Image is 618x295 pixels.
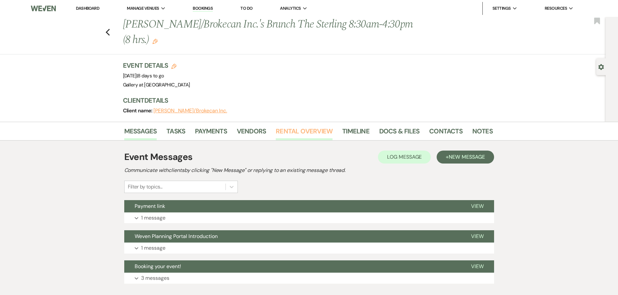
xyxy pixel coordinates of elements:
[545,5,567,12] span: Resources
[471,203,484,210] span: View
[124,166,494,174] h2: Communicate with clients by clicking "New Message" or replying to an existing message thread.
[138,73,164,79] span: 8 days to go
[124,273,494,284] button: 3 messages
[471,263,484,270] span: View
[76,6,99,11] a: Dashboard
[166,126,185,140] a: Tasks
[437,151,494,164] button: +New Message
[124,212,494,223] button: 1 message
[461,200,494,212] button: View
[135,233,218,240] span: Weven Planning Portal Introduction
[124,150,193,164] h1: Event Messages
[123,17,414,48] h1: [PERSON_NAME]/Brokecan Inc.'s Brunch The Sterling 8:30am-4:30pm (8 hrs.)
[472,126,493,140] a: Notes
[124,230,461,243] button: Weven Planning Portal Introduction
[135,203,165,210] span: Payment link
[141,214,165,222] p: 1 message
[379,126,419,140] a: Docs & Files
[141,274,169,282] p: 3 messages
[137,73,164,79] span: |
[124,243,494,254] button: 1 message
[124,126,157,140] a: Messages
[135,263,181,270] span: Booking your event!
[461,230,494,243] button: View
[492,5,511,12] span: Settings
[128,183,163,191] div: Filter by topics...
[387,153,422,160] span: Log Message
[193,6,213,12] a: Bookings
[153,108,227,113] button: [PERSON_NAME]/Brokecan Inc.
[152,38,158,44] button: Edit
[123,107,154,114] span: Client name:
[276,126,333,140] a: Rental Overview
[31,2,55,15] img: Weven Logo
[237,126,266,140] a: Vendors
[123,61,190,70] h3: Event Details
[598,63,604,70] button: Open lead details
[471,233,484,240] span: View
[141,244,165,252] p: 1 message
[123,73,164,79] span: [DATE]
[240,6,252,11] a: To Do
[280,5,301,12] span: Analytics
[461,260,494,273] button: View
[123,82,190,88] span: Gallery at [GEOGRAPHIC_DATA]
[127,5,159,12] span: Manage Venues
[195,126,227,140] a: Payments
[124,260,461,273] button: Booking your event!
[449,153,485,160] span: New Message
[123,96,486,105] h3: Client Details
[124,200,461,212] button: Payment link
[342,126,370,140] a: Timeline
[429,126,463,140] a: Contacts
[378,151,431,164] button: Log Message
